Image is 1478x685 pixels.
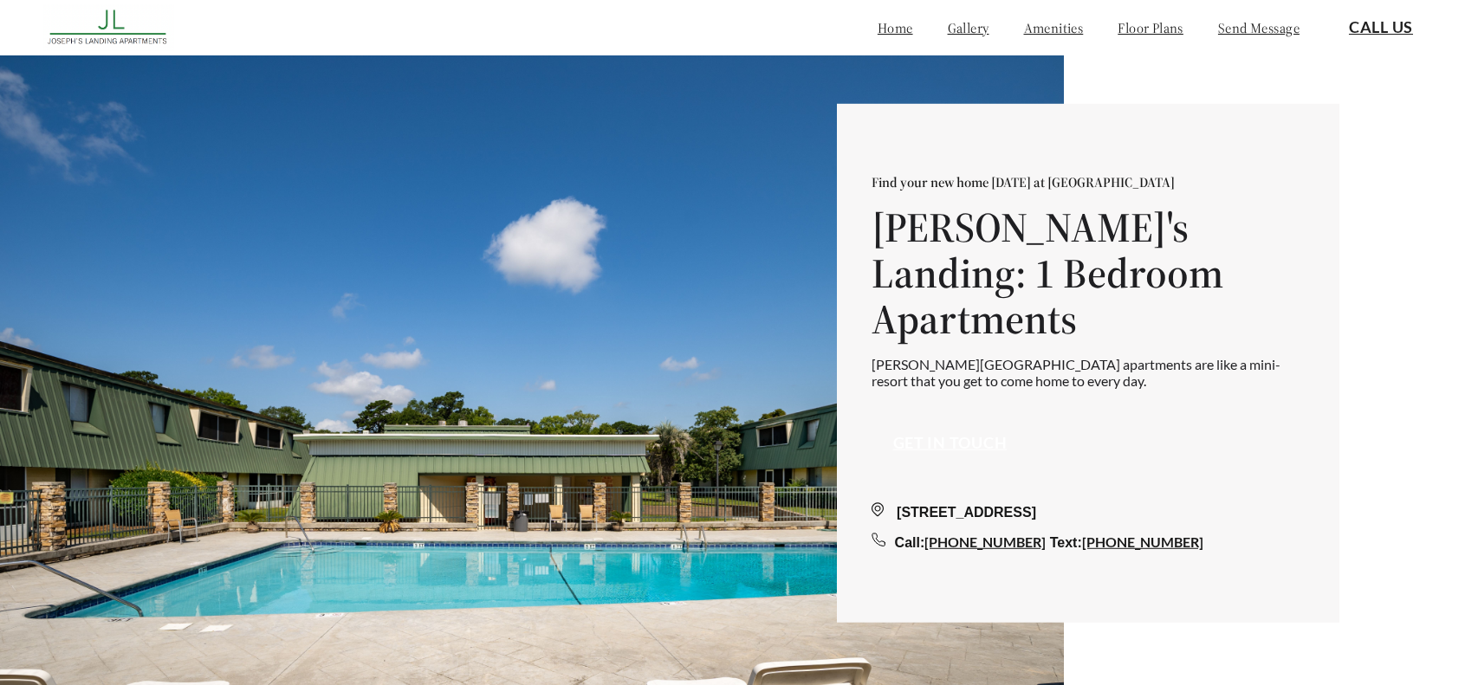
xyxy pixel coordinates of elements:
a: Get in touch [893,434,1008,453]
button: Call Us [1327,8,1435,48]
a: Call Us [1349,18,1413,37]
a: home [878,19,913,36]
a: gallery [948,19,989,36]
a: amenities [1024,19,1084,36]
p: Find your new home [DATE] at [GEOGRAPHIC_DATA] [872,173,1305,191]
span: Text: [1050,534,1082,549]
a: [PHONE_NUMBER] [924,533,1046,549]
button: Get in touch [872,423,1029,463]
h1: [PERSON_NAME]'s Landing: 1 Bedroom Apartments [872,204,1305,341]
a: [PHONE_NUMBER] [1082,533,1203,549]
img: josephs_landing_logo.png [43,4,174,51]
a: floor plans [1118,19,1183,36]
div: [STREET_ADDRESS] [872,501,1305,522]
p: [PERSON_NAME][GEOGRAPHIC_DATA] apartments are like a mini-resort that you get to come home to eve... [872,355,1305,388]
span: Call: [895,534,925,549]
a: send message [1218,19,1300,36]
